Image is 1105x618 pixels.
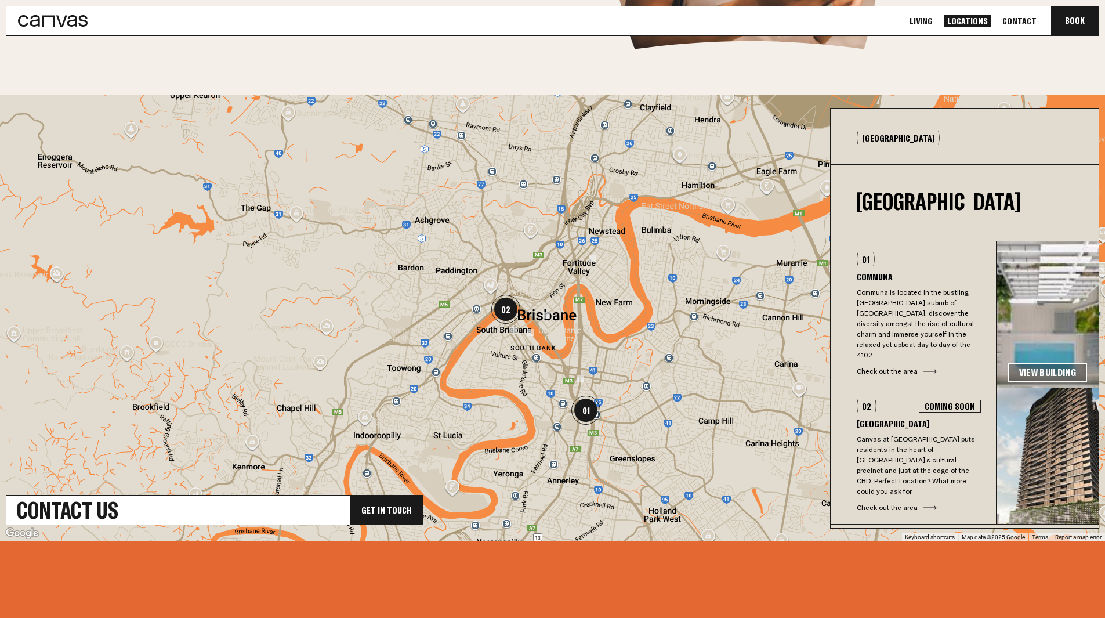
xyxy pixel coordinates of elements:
[6,495,423,525] a: Contact UsGet In Touch
[944,15,991,27] a: Locations
[831,525,1099,590] div: More [GEOGRAPHIC_DATA] & [GEOGRAPHIC_DATA] Locations coming soon
[997,241,1099,388] img: 67b7cc4d9422ff3188516097c9650704bc7da4d7-3375x1780.jpg
[857,366,981,377] div: Check out the area
[831,388,996,524] button: 02Coming Soon[GEOGRAPHIC_DATA]Canvas at [GEOGRAPHIC_DATA] puts residents in the heart of [GEOGRAP...
[1032,534,1048,540] a: Terms (opens in new tab)
[962,534,1025,540] span: Map data ©2025 Google
[857,419,981,428] h3: [GEOGRAPHIC_DATA]
[857,272,981,281] h3: Communa
[857,287,981,360] p: Communa is located in the bustling [GEOGRAPHIC_DATA] suburb of [GEOGRAPHIC_DATA], discover the di...
[999,15,1040,27] a: Contact
[3,526,41,541] img: Google
[919,400,981,413] div: Coming Soon
[997,388,1099,524] img: e00625e3674632ab53fb0bd06b8ba36b178151b1-356x386.jpg
[857,399,876,413] div: 02
[857,434,981,497] p: Canvas at [GEOGRAPHIC_DATA] puts residents in the heart of [GEOGRAPHIC_DATA]’s cultural precinct ...
[571,396,600,425] div: 01
[905,533,955,541] button: Keyboard shortcuts
[906,15,936,27] a: Living
[857,252,875,266] div: 01
[3,526,41,541] a: Open this area in Google Maps (opens a new window)
[1051,6,1099,35] button: Book
[350,496,423,525] div: Get In Touch
[857,131,940,145] button: [GEOGRAPHIC_DATA]
[1055,534,1102,540] a: Report a map error
[857,503,981,513] div: Check out the area
[1008,363,1087,382] a: View Building
[491,295,520,324] div: 02
[831,241,996,388] button: 01CommunaCommuna is located in the bustling [GEOGRAPHIC_DATA] suburb of [GEOGRAPHIC_DATA], discov...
